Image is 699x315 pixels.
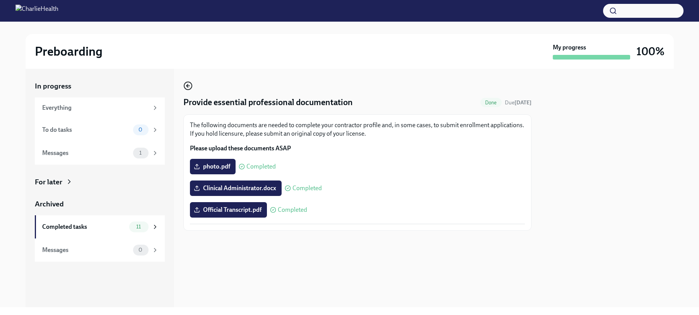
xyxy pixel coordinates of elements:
span: Done [480,100,502,106]
strong: [DATE] [514,99,532,106]
span: 0 [134,247,147,253]
img: CharlieHealth [15,5,58,17]
p: The following documents are needed to complete your contractor profile and, in some cases, to sub... [190,121,525,138]
strong: My progress [553,43,586,52]
strong: Please upload these documents ASAP [190,145,291,152]
a: To do tasks0 [35,118,165,141]
span: Completed [292,185,322,191]
div: Everything [42,104,149,112]
a: Completed tasks11 [35,215,165,238]
span: photo.pdf [195,163,230,170]
div: To do tasks [42,126,130,134]
span: Completed [278,207,307,213]
h4: Provide essential professional documentation [183,97,353,108]
a: In progress [35,81,165,91]
span: Official Transcript.pdf [195,206,261,214]
a: For later [35,177,165,187]
h3: 100% [636,44,665,58]
a: Everything [35,97,165,118]
span: 1 [135,150,146,156]
div: Messages [42,149,130,157]
span: Completed [246,163,276,170]
a: Messages1 [35,141,165,165]
a: Archived [35,199,165,209]
label: Clinical Administrator.docx [190,180,282,196]
span: Clinical Administrator.docx [195,184,276,192]
span: Due [505,99,532,106]
label: photo.pdf [190,159,236,174]
div: Completed tasks [42,223,126,231]
div: For later [35,177,62,187]
label: Official Transcript.pdf [190,202,267,218]
span: 0 [134,127,147,133]
span: 11 [132,224,145,230]
a: Messages0 [35,238,165,262]
h2: Preboarding [35,44,103,59]
div: Messages [42,246,130,254]
span: September 2nd, 2025 09:00 [505,99,532,106]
